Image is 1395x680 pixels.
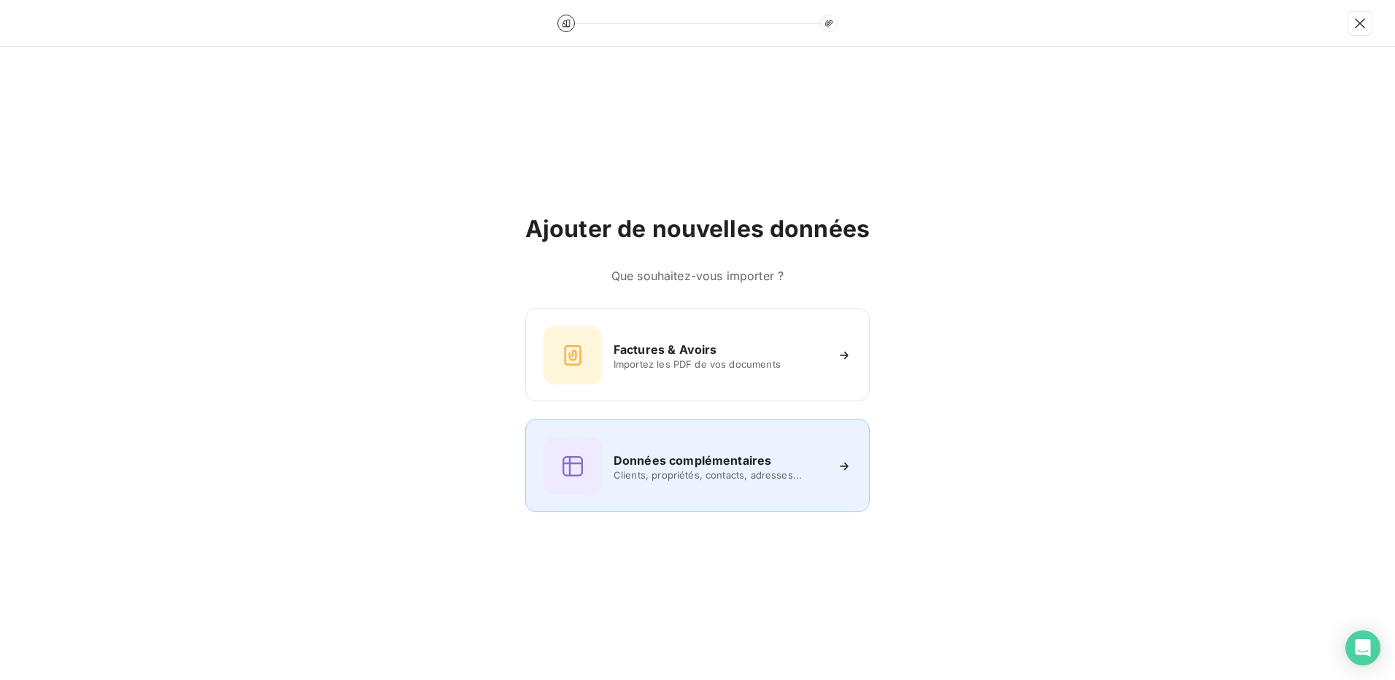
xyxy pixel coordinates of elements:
div: Open Intercom Messenger [1345,630,1380,665]
h6: Que souhaitez-vous importer ? [525,267,870,285]
h6: Données complémentaires [614,452,771,469]
h2: Ajouter de nouvelles données [525,215,870,244]
span: Importez les PDF de vos documents [614,358,825,370]
span: Clients, propriétés, contacts, adresses... [614,469,825,481]
h6: Factures & Avoirs [614,341,717,358]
